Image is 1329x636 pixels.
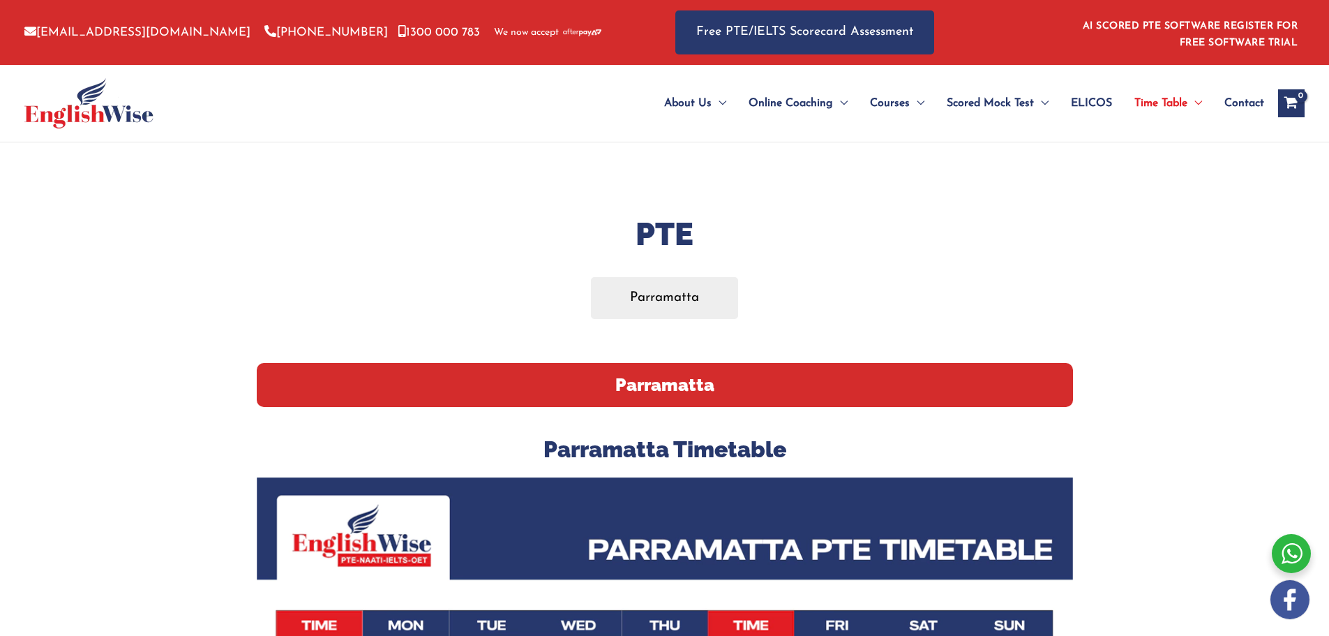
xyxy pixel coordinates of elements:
span: Scored Mock Test [947,79,1034,128]
a: [PHONE_NUMBER] [264,27,388,38]
h3: Parramatta Timetable [257,435,1073,464]
span: Menu Toggle [712,79,726,128]
span: ELICOS [1071,79,1112,128]
a: AI SCORED PTE SOFTWARE REGISTER FOR FREE SOFTWARE TRIAL [1083,21,1298,48]
h2: Parramatta [257,363,1073,407]
h1: PTE [257,212,1073,256]
a: [EMAIL_ADDRESS][DOMAIN_NAME] [24,27,250,38]
a: Scored Mock TestMenu Toggle [936,79,1060,128]
a: CoursesMenu Toggle [859,79,936,128]
a: View Shopping Cart, empty [1278,89,1305,117]
a: 1300 000 783 [398,27,480,38]
span: Contact [1224,79,1264,128]
a: About UsMenu Toggle [653,79,737,128]
nav: Site Navigation: Main Menu [631,79,1264,128]
span: We now accept [494,26,559,40]
span: Menu Toggle [1034,79,1049,128]
a: Parramatta [591,277,738,318]
img: Afterpay-Logo [563,29,601,36]
span: Menu Toggle [910,79,924,128]
a: Contact [1213,79,1264,128]
span: Menu Toggle [1187,79,1202,128]
a: ELICOS [1060,79,1123,128]
img: cropped-ew-logo [24,78,153,128]
span: Menu Toggle [833,79,848,128]
span: About Us [664,79,712,128]
a: Free PTE/IELTS Scorecard Assessment [675,10,934,54]
span: Online Coaching [749,79,833,128]
a: Time TableMenu Toggle [1123,79,1213,128]
span: Courses [870,79,910,128]
a: Online CoachingMenu Toggle [737,79,859,128]
span: Time Table [1134,79,1187,128]
img: white-facebook.png [1270,580,1309,619]
aside: Header Widget 1 [1074,10,1305,55]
